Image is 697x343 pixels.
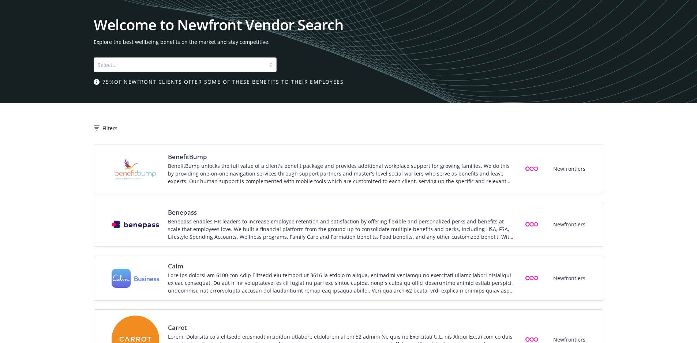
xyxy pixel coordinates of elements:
img: Vendor logo for Calm [112,269,159,288]
span: Benepass [168,208,515,217]
div: Benepass enables HR leaders to increase employee retention and satisfaction by offering flexible ... [168,218,515,241]
span: Newfrontiers [553,165,585,173]
span: Calm [168,262,515,271]
span: Explore the best wellbeing benefits on the market and stay competitive. [94,38,603,46]
img: Vendor logo for BenefitBump [112,150,159,187]
span: Newfrontiers [553,220,585,228]
button: Filters [94,121,130,135]
span: Carrot [168,323,515,332]
span: BenefitBump [168,152,515,161]
span: Newfrontiers [553,274,585,282]
h1: Welcome to Newfront Vendor Search [94,18,603,32]
div: BenefitBump unlocks the full value of a client's benefit package and provides additional workplac... [168,162,515,185]
div: Lore ips dolorsi am 6100 con Adip Elitsedd eiu tempori ut 3616 la etdolo m aliqua, enimadmi venia... [168,271,515,294]
span: 75% of Newfront clients offer some of these benefits to their employees [102,78,344,86]
img: Vendor logo for Benepass [112,220,159,229]
span: Filters [102,124,117,132]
